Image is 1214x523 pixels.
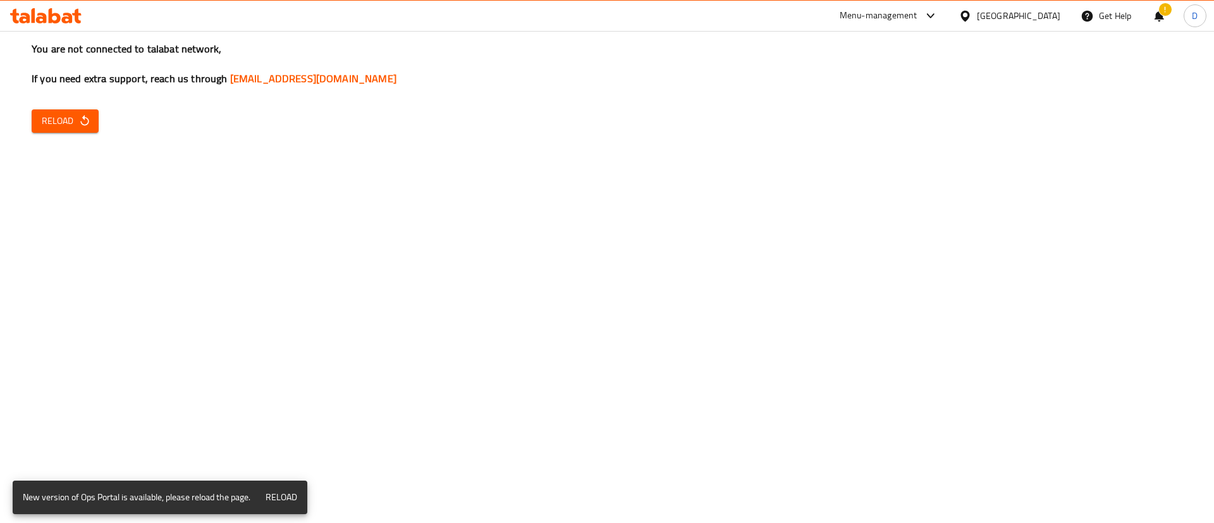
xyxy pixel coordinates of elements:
[261,486,302,509] button: Reload
[230,69,396,88] a: [EMAIL_ADDRESS][DOMAIN_NAME]
[1192,9,1198,23] span: D
[977,9,1060,23] div: [GEOGRAPHIC_DATA]
[266,489,297,505] span: Reload
[32,42,1182,86] h3: You are not connected to talabat network, If you need extra support, reach us through
[42,113,89,129] span: Reload
[32,109,99,133] button: Reload
[23,484,250,510] div: New version of Ops Portal is available, please reload the page.
[840,8,917,23] div: Menu-management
